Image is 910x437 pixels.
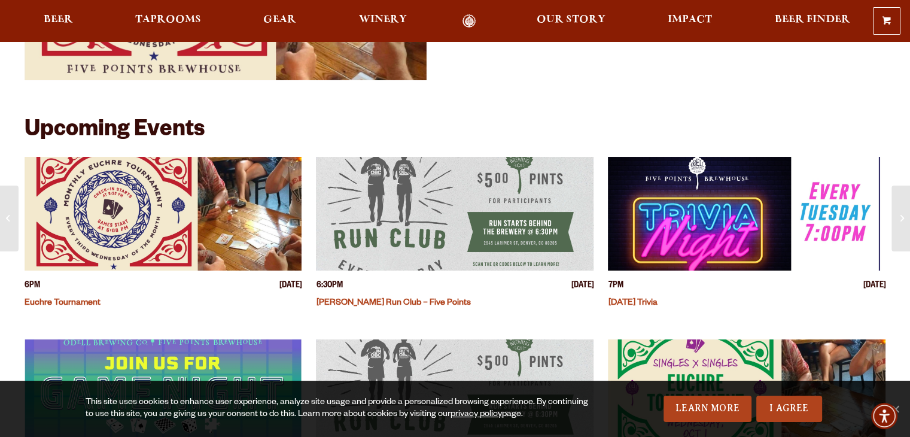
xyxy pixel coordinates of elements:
a: Taprooms [127,14,209,28]
span: Beer [44,15,73,25]
span: Gear [263,15,296,25]
span: Impact [668,15,712,25]
a: Gear [255,14,304,28]
a: Our Story [529,14,613,28]
span: 6:30PM [316,280,342,293]
a: View event details [25,157,302,271]
a: Winery [351,14,415,28]
a: View event details [316,157,594,271]
a: [PERSON_NAME] Run Club – Five Points [316,299,470,308]
a: Beer [36,14,81,28]
div: Accessibility Menu [871,403,897,429]
span: Our Story [537,15,605,25]
a: View event details [608,157,885,271]
span: Taprooms [135,15,201,25]
span: Beer Finder [774,15,850,25]
span: [DATE] [571,280,594,293]
span: [DATE] [279,280,302,293]
h2: Upcoming Events [25,119,205,145]
span: Winery [359,15,407,25]
a: Learn More [664,396,751,422]
a: Odell Home [447,14,492,28]
div: This site uses cookies to enhance user experience, analyze site usage and provide a personalized ... [86,397,596,421]
span: [DATE] [863,280,885,293]
a: I Agree [756,396,822,422]
a: privacy policy [451,410,502,420]
a: Euchre Tournament [25,299,101,308]
span: 6PM [25,280,40,293]
a: Beer Finder [766,14,857,28]
a: Impact [660,14,720,28]
span: 7PM [608,280,623,293]
a: [DATE] Trivia [608,299,657,308]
